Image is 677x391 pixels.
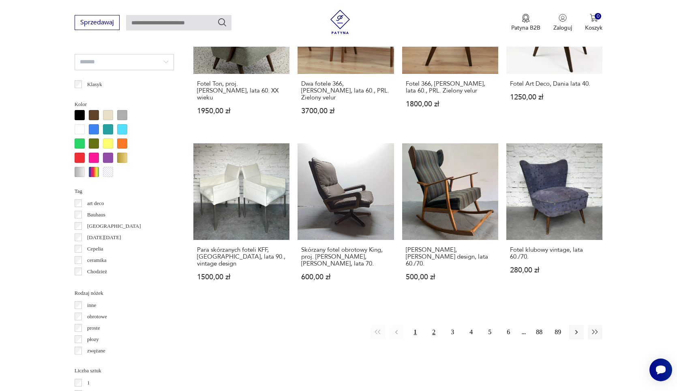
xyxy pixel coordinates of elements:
[87,312,107,321] p: obrotowe
[75,289,174,298] p: Rodzaj nóżek
[197,108,286,114] p: 1950,00 zł
[75,20,120,26] a: Sprzedawaj
[406,246,495,267] h3: [PERSON_NAME], [PERSON_NAME] design, lata 60./70.
[87,222,141,231] p: [GEOGRAPHIC_DATA]
[511,24,540,32] p: Patyna B2B
[532,325,546,339] button: 88
[328,10,352,34] img: Patyna - sklep z meblami i dekoracjami vintage
[87,267,107,276] p: Chodzież
[559,14,567,22] img: Ikonka użytkownika
[510,80,599,87] h3: Fotel Art Deco, Dania lata 40.
[87,233,121,242] p: [DATE][DATE]
[522,14,530,23] img: Ikona medalu
[75,366,174,375] p: Liczba sztuk
[217,17,227,27] button: Szukaj
[75,100,174,109] p: Kolor
[402,143,498,296] a: Fotel bujany, skandynawski design, lata 60./70.[PERSON_NAME], [PERSON_NAME] design, lata 60./70.5...
[75,15,120,30] button: Sprzedawaj
[197,246,286,267] h3: Para skórzanych foteli KFF, [GEOGRAPHIC_DATA], lata 90., vintage design
[87,301,96,310] p: inne
[87,80,102,89] p: Klasyk
[87,346,105,355] p: zwężane
[406,80,495,94] h3: Fotel 366, [PERSON_NAME], lata 60., PRL. Zielony velur
[511,14,540,32] a: Ikona medaluPatyna B2B
[87,210,105,219] p: Bauhaus
[510,267,599,274] p: 280,00 zł
[301,108,390,114] p: 3700,00 zł
[649,359,672,381] iframe: Smartsupp widget button
[87,199,104,208] p: art deco
[426,325,441,339] button: 2
[193,143,289,296] a: Para skórzanych foteli KFF, Niemcy, lata 90., vintage designPara skórzanych foteli KFF, [GEOGRAPH...
[590,14,598,22] img: Ikona koszyka
[553,24,572,32] p: Zaloguj
[87,244,103,253] p: Cepelia
[510,94,599,101] p: 1250,00 zł
[501,325,516,339] button: 6
[298,143,394,296] a: Skórzany fotel obrotowy King, proj. Andre Vanderbeuck, Strassle, lata 70.Skórzany fotel obrotowy ...
[87,279,107,287] p: Ćmielów
[87,256,107,265] p: ceramika
[585,14,602,32] button: 0Koszyk
[197,80,286,101] h3: Fotel Ton, proj. [PERSON_NAME], lata 60. XX wieku
[87,324,100,333] p: proste
[506,143,602,296] a: Fotel klubowy vintage, lata 60./70.Fotel klubowy vintage, lata 60./70.280,00 zł
[510,246,599,260] h3: Fotel klubowy vintage, lata 60./70.
[197,274,286,281] p: 1500,00 zł
[406,101,495,108] p: 1800,00 zł
[301,274,390,281] p: 600,00 zł
[301,80,390,101] h3: Dwa fotele 366, [PERSON_NAME], lata 60., PRL. Zielony velur
[301,246,390,267] h3: Skórzany fotel obrotowy King, proj. [PERSON_NAME], [PERSON_NAME], lata 70.
[595,13,602,20] div: 0
[464,325,478,339] button: 4
[75,187,174,196] p: Tag
[87,378,90,387] p: 1
[408,325,422,339] button: 1
[87,335,99,344] p: płozy
[585,24,602,32] p: Koszyk
[482,325,497,339] button: 5
[551,325,565,339] button: 89
[445,325,460,339] button: 3
[406,274,495,281] p: 500,00 zł
[553,14,572,32] button: Zaloguj
[511,14,540,32] button: Patyna B2B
